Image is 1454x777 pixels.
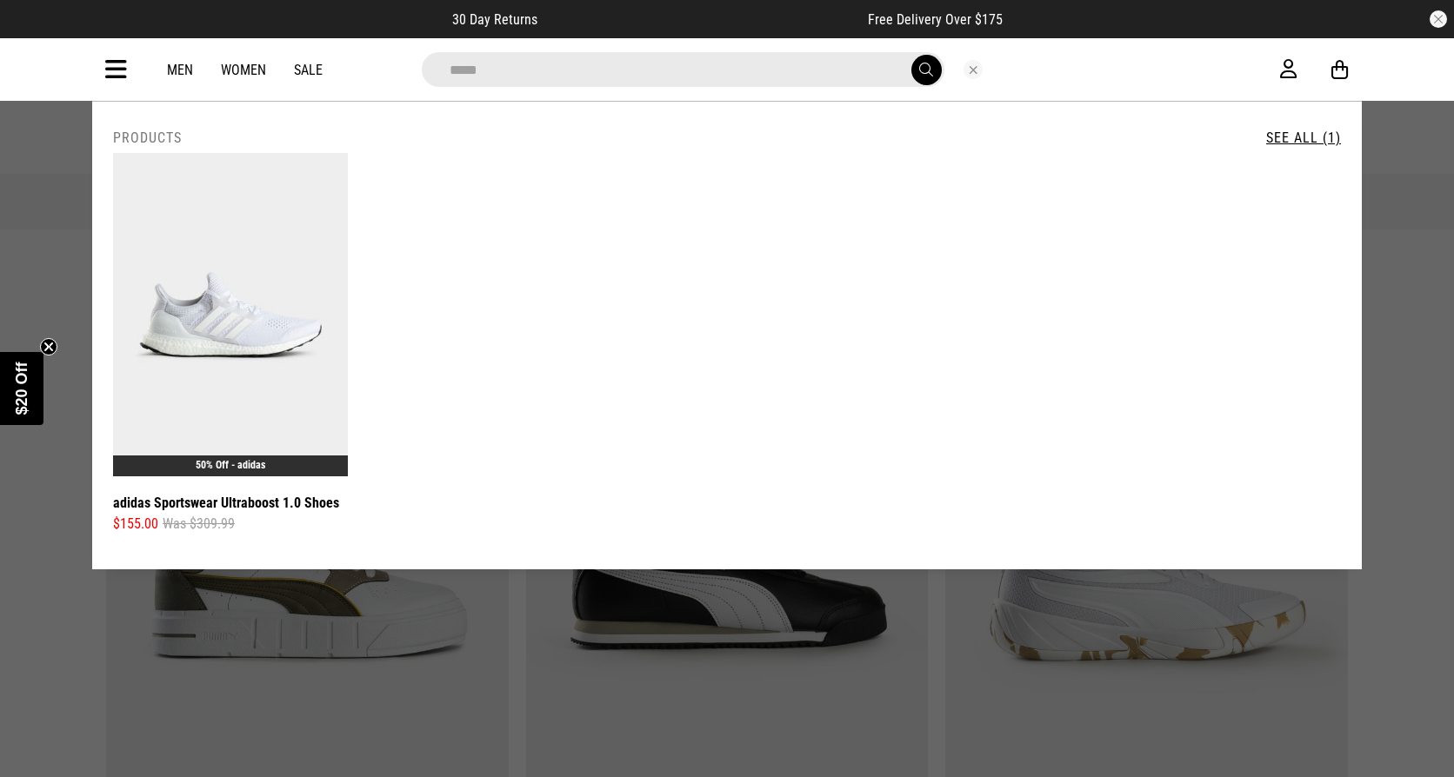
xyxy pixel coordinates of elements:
[964,60,983,79] button: Close search
[113,129,182,146] h2: Products
[1266,129,1341,146] a: See All (1)
[167,62,193,78] a: Men
[221,62,266,78] a: Women
[40,338,57,355] button: Close teaser
[113,153,348,476] img: Adidas Sportswear Ultraboost 1.0 Shoes in White
[113,492,339,514] a: adidas Sportswear Ultraboost 1.0 Shoes
[14,7,66,59] button: Open LiveChat chat widget
[868,11,1003,28] span: Free Delivery Over $175
[13,362,30,415] span: $20 Off
[572,10,833,28] iframe: Customer reviews powered by Trustpilot
[294,62,323,78] a: Sale
[163,514,235,535] span: Was $309.99
[113,514,158,535] span: $155.00
[452,11,537,28] span: 30 Day Returns
[196,459,265,471] a: 50% Off - adidas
